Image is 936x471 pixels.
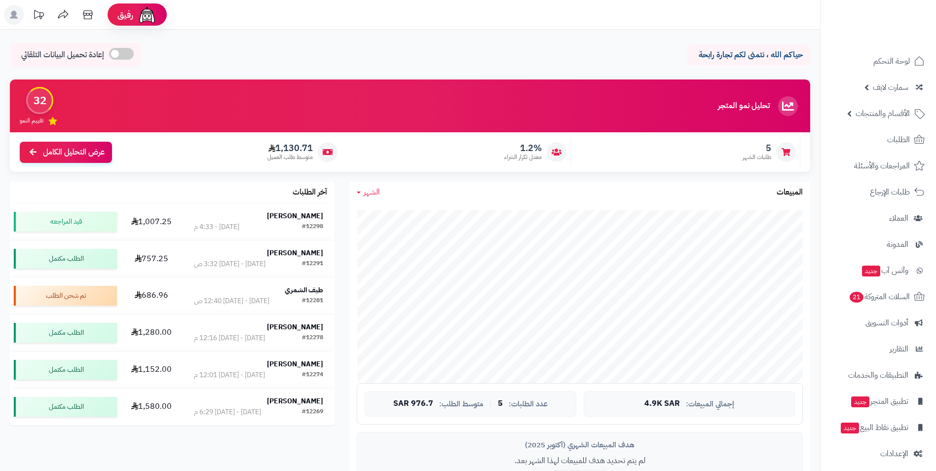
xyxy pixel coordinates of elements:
span: عرض التحليل الكامل [43,147,105,158]
div: [DATE] - [DATE] 12:01 م [194,370,265,380]
div: [DATE] - 4:33 م [194,222,239,232]
p: لم يتم تحديد هدف للمبيعات لهذا الشهر بعد. [365,455,795,467]
div: #12274 [302,370,323,380]
div: #12278 [302,333,323,343]
div: #12281 [302,296,323,306]
span: جديد [841,423,859,433]
span: متوسط الطلب: [439,400,484,408]
span: إجمالي المبيعات: [686,400,734,408]
span: طلبات الإرجاع [870,185,910,199]
div: تم شحن الطلب [14,286,117,306]
span: لوحة التحكم [873,54,910,68]
a: المراجعات والأسئلة [826,154,930,178]
div: [DATE] - [DATE] 12:40 ص [194,296,269,306]
a: التطبيقات والخدمات [826,363,930,387]
span: رفيق [117,9,133,21]
span: تطبيق المتجر [850,394,908,408]
div: الطلب مكتمل [14,249,117,269]
span: 5 [743,143,771,154]
strong: [PERSON_NAME] [267,359,323,369]
span: متوسط طلب العميل [267,153,313,161]
span: عدد الطلبات: [509,400,548,408]
strong: [PERSON_NAME] [267,396,323,406]
span: 1.2% [504,143,542,154]
div: [DATE] - [DATE] 3:32 ص [194,259,265,269]
span: 1,130.71 [267,143,313,154]
span: 5 [498,399,503,408]
span: جديد [851,396,869,407]
span: الإعدادات [880,447,908,461]
strong: [PERSON_NAME] [267,211,323,221]
a: طلبات الإرجاع [826,180,930,204]
span: تقييم النمو [20,117,43,125]
span: التطبيقات والخدمات [848,368,908,382]
img: ai-face.png [137,5,157,25]
a: أدوات التسويق [826,311,930,335]
a: تطبيق المتجرجديد [826,390,930,413]
span: طلبات الشهر [743,153,771,161]
td: 1,007.25 [121,203,183,240]
strong: [PERSON_NAME] [267,248,323,258]
td: 1,152.00 [121,352,183,388]
a: عرض التحليل الكامل [20,142,112,163]
div: الطلب مكتمل [14,397,117,417]
div: #12291 [302,259,323,269]
p: حياكم الله ، نتمنى لكم تجارة رابحة [694,49,803,61]
div: #12298 [302,222,323,232]
div: الطلب مكتمل [14,323,117,343]
span: الشهر [364,186,380,198]
span: الطلبات [887,133,910,147]
a: الإعدادات [826,442,930,466]
span: جديد [862,266,880,276]
a: الشهر [357,187,380,198]
span: المدونة [887,237,908,251]
span: وآتس آب [861,264,908,277]
h3: تحليل نمو المتجر [718,102,770,111]
strong: طيف الشمري [285,285,323,295]
div: #12269 [302,407,323,417]
span: 976.7 SAR [393,399,433,408]
a: الطلبات [826,128,930,152]
div: هدف المبيعات الشهري (أكتوبر 2025) [365,440,795,450]
a: لوحة التحكم [826,49,930,73]
span: المراجعات والأسئلة [854,159,910,173]
span: السلات المتروكة [849,290,910,304]
span: العملاء [889,211,908,225]
span: 21 [850,292,863,303]
span: أدوات التسويق [865,316,908,330]
a: المدونة [826,233,930,256]
span: معدل تكرار الشراء [504,153,542,161]
a: وآتس آبجديد [826,259,930,282]
h3: المبيعات [777,188,803,197]
td: 1,280.00 [121,314,183,351]
a: التقارير [826,337,930,361]
div: الطلب مكتمل [14,360,117,380]
span: التقارير [890,342,908,356]
div: [DATE] - [DATE] 12:16 م [194,333,265,343]
span: 4.9K SAR [644,399,680,408]
img: logo-2.png [869,25,927,46]
a: السلات المتروكة21 [826,285,930,309]
span: سمارت لايف [873,80,908,94]
td: 1,580.00 [121,389,183,425]
h3: آخر الطلبات [293,188,327,197]
span: إعادة تحميل البيانات التلقائي [21,49,104,61]
div: قيد المراجعه [14,212,117,232]
strong: [PERSON_NAME] [267,322,323,332]
div: [DATE] - [DATE] 6:29 م [194,407,261,417]
span: الأقسام والمنتجات [856,107,910,120]
td: 686.96 [121,277,183,314]
a: تطبيق نقاط البيعجديد [826,416,930,439]
td: 757.25 [121,240,183,277]
a: العملاء [826,206,930,230]
a: تحديثات المنصة [26,5,51,27]
span: | [489,400,492,407]
span: تطبيق نقاط البيع [840,421,908,434]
